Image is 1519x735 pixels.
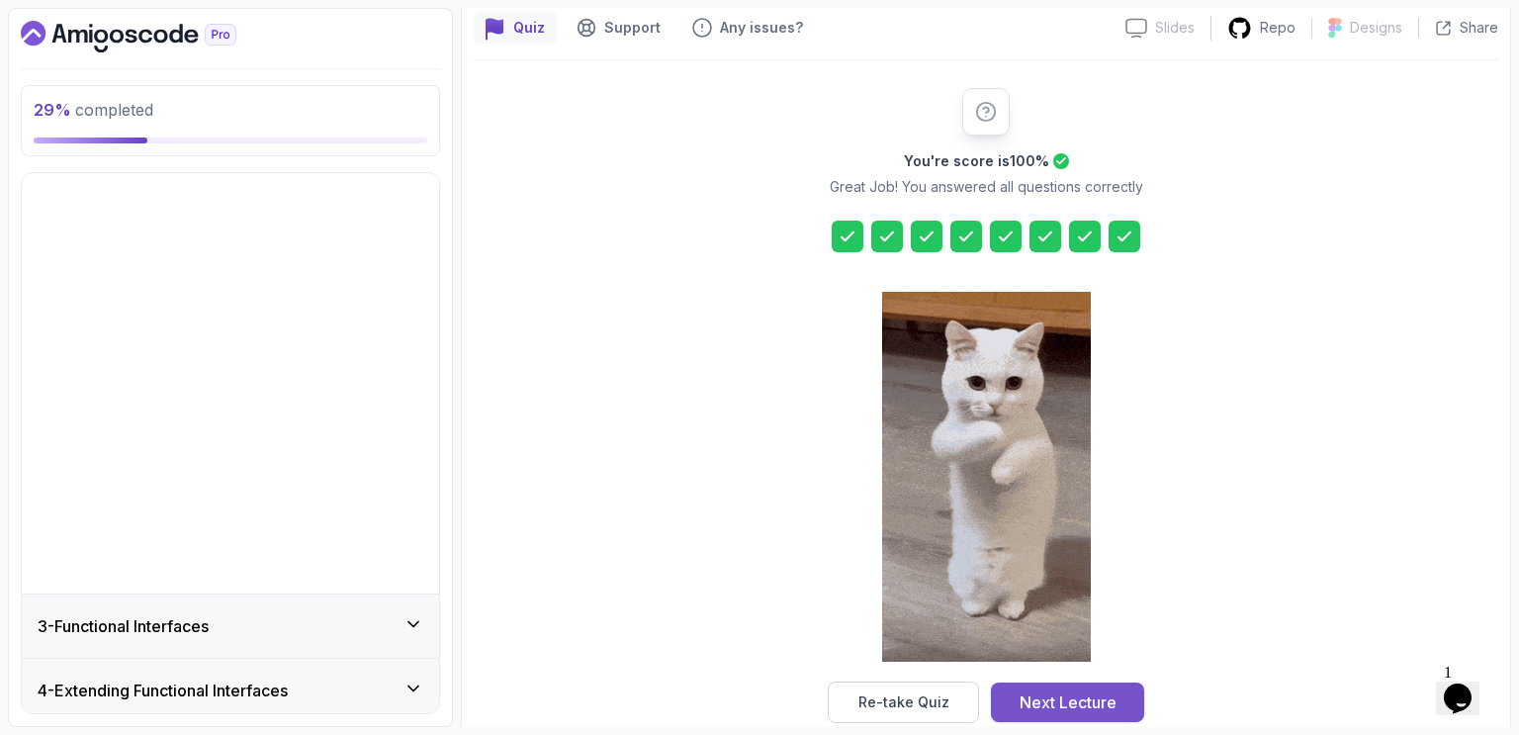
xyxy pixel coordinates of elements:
p: Any issues? [720,18,803,38]
button: 4-Extending Functional Interfaces [22,659,439,722]
div: Next Lecture [1020,690,1117,714]
p: Share [1460,18,1498,38]
button: 3-Functional Interfaces [22,595,439,658]
p: Repo [1260,18,1296,38]
h2: You're score is 100 % [904,151,1049,171]
button: Next Lecture [991,683,1144,722]
button: Share [1418,18,1498,38]
span: completed [34,100,153,120]
span: 29 % [34,100,71,120]
p: Quiz [513,18,545,38]
button: Support button [565,12,672,44]
p: Designs [1350,18,1402,38]
a: Dashboard [21,21,282,52]
div: Re-take Quiz [858,692,949,712]
p: Great Job! You answered all questions correctly [830,177,1143,197]
p: Support [604,18,661,38]
p: Slides [1155,18,1195,38]
a: Repo [1211,16,1311,41]
h3: 4 - Extending Functional Interfaces [38,679,288,702]
button: quiz button [474,12,557,44]
button: Re-take Quiz [828,682,979,723]
img: cool-cat [882,292,1091,662]
h3: 3 - Functional Interfaces [38,614,209,638]
iframe: chat widget [1436,656,1499,715]
button: Feedback button [680,12,815,44]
